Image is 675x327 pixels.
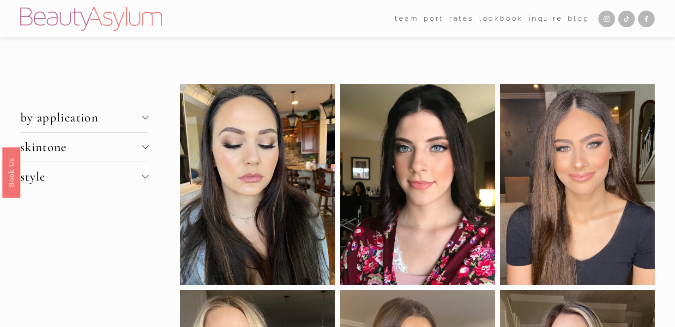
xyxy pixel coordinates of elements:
a: Inquire [529,12,563,25]
a: Instagram [598,11,615,27]
a: Book Us [2,147,20,198]
a: folder dropdown [395,12,418,25]
button: skintone [20,133,149,162]
a: Lookbook [479,12,524,25]
a: Blog [568,12,589,25]
span: team [395,12,418,25]
button: style [20,162,149,191]
span: skintone [20,139,142,155]
button: by application [20,103,149,132]
a: Facebook [638,11,655,27]
span: by application [20,110,142,125]
a: TikTok [618,11,635,27]
a: Rates [449,12,474,25]
img: Beauty Asylum | Bridal Hair &amp; Makeup Charlotte &amp; Atlanta [20,7,162,31]
span: style [20,169,142,184]
a: port [424,12,444,25]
